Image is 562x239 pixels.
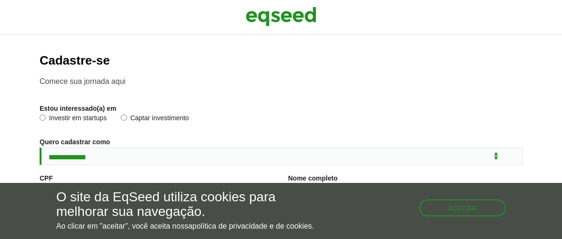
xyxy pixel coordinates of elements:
[40,77,522,86] p: Comece sua jornada aqui
[192,223,312,230] a: política de privacidade e de cookies
[40,115,107,124] label: Investir em startups
[40,175,53,181] label: CPF
[121,115,127,121] input: Captar investimento
[56,222,326,231] p: Ao clicar em "aceitar", você aceita nossa .
[40,105,116,112] label: Estou interessado(a) em
[40,115,46,121] input: Investir em startups
[56,190,326,219] h5: O site da EqSeed utiliza cookies para melhorar sua navegação.
[40,54,522,67] h2: Cadastre-se
[419,199,506,216] button: Aceitar
[246,5,316,28] img: EqSeed Logo
[288,175,338,181] label: Nome completo
[40,139,110,145] label: Quero cadastrar como
[121,115,189,124] label: Captar investimento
